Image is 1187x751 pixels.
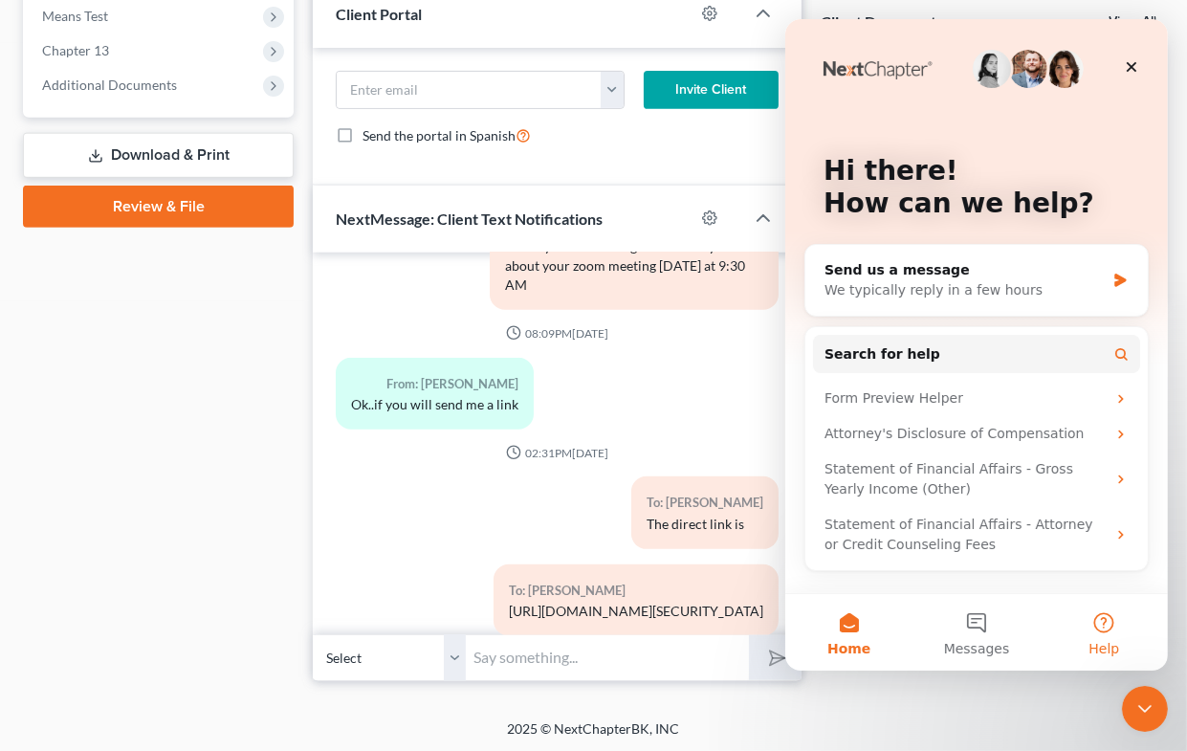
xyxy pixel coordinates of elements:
[509,580,763,602] div: To: [PERSON_NAME]
[351,395,518,414] div: Ok..if you will send me a link
[42,77,177,93] span: Additional Documents
[336,210,603,228] span: NextMessage: Client Text Notifications
[23,186,294,228] a: Review & File
[505,218,763,295] div: Good morning [PERSON_NAME], just tried to call you a minute ago to remind you about your zoom mee...
[363,127,516,144] span: Send the portal in Spanish
[351,373,518,395] div: From: [PERSON_NAME]
[647,492,763,514] div: To: [PERSON_NAME]
[23,133,294,178] a: Download & Print
[647,515,763,534] div: The direct link is
[42,42,109,58] span: Chapter 13
[644,71,779,109] button: Invite Client
[337,72,602,108] input: Enter email
[1109,15,1156,29] a: View All
[821,11,943,32] div: Client Documents
[42,8,108,24] span: Means Test
[336,445,779,461] div: 02:31PM[DATE]
[509,602,763,621] div: [URL][DOMAIN_NAME][SECURITY_DATA]
[1122,686,1168,732] iframe: Intercom live chat
[336,325,779,342] div: 08:09PM[DATE]
[466,634,749,681] input: Say something...
[785,19,1168,671] iframe: Intercom live chat
[336,5,422,23] span: Client Portal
